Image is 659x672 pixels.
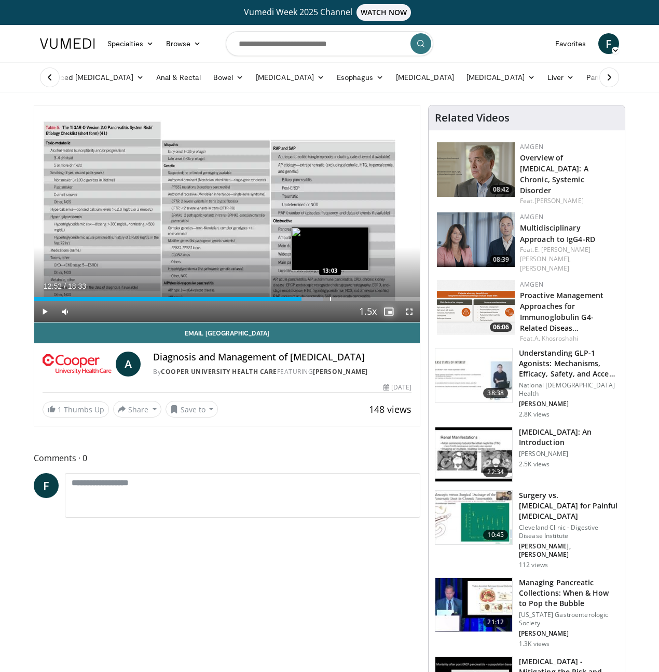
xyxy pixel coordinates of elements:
[43,352,112,377] img: Cooper University Health Care
[435,348,512,402] img: 10897e49-57d0-4dda-943f-d9cde9436bef.150x105_q85_crop-smart_upscale.jpg
[43,401,109,418] a: 1 Thumbs Up
[520,245,591,263] a: E. [PERSON_NAME] [PERSON_NAME],
[519,427,619,448] h3: [MEDICAL_DATA]: An Introduction
[331,67,390,88] a: Esophagus
[34,473,59,498] a: F
[34,451,420,465] span: Comments 0
[483,617,508,627] span: 21:12
[153,367,411,377] div: By FEATURING
[541,67,580,88] a: Liver
[519,629,619,638] p: [PERSON_NAME]
[519,460,550,468] p: 2.5K views
[520,196,616,206] div: Feat.
[483,530,508,540] span: 10:45
[519,450,619,458] p: [PERSON_NAME]
[378,301,399,322] button: Disable picture-in-picture mode
[519,381,619,398] p: National [DEMOGRAPHIC_DATA] Health
[68,282,86,290] span: 18:33
[113,401,161,418] button: Share
[520,280,543,289] a: Amgen
[520,223,595,244] a: Multidisciplinary Approach to IgG4-RD
[483,388,508,398] span: 38:38
[42,4,617,21] a: Vumedi Week 2025 ChannelWATCH NOW
[520,245,616,273] div: Feat.
[40,38,95,49] img: VuMedi Logo
[166,401,218,418] button: Save to
[519,400,619,408] p: [PERSON_NAME]
[519,561,548,569] p: 112 views
[519,611,619,627] p: [US_STATE] Gastroenterologic Society
[435,112,510,124] h4: Related Videos
[519,490,619,521] h3: Surgery vs. [MEDICAL_DATA] for Painful [MEDICAL_DATA]
[435,491,512,545] img: c33e36e8-8fd0-40df-a547-769501cda26d.150x105_q85_crop-smart_upscale.jpg
[490,255,512,264] span: 08:39
[520,290,603,333] a: Proactive Management Approaches for Immunoglobulin G4-Related Diseas…
[534,334,578,343] a: A. Khosroshahi
[437,212,515,267] img: 04ce378e-5681-464e-a54a-15375da35326.png.150x105_q85_crop-smart_upscale.png
[598,33,619,54] a: F
[435,577,619,648] a: 21:12 Managing Pancreatic Collections: When & How to Pop the Bubble [US_STATE] Gastroenterologic ...
[399,301,420,322] button: Fullscreen
[34,105,420,322] video-js: Video Player
[435,427,512,481] img: 47980f05-c0f7-4192-9362-4cb0fcd554e5.150x105_q85_crop-smart_upscale.jpg
[58,405,62,414] span: 1
[356,4,411,21] span: WATCH NOW
[437,142,515,197] img: 40cb7efb-a405-4d0b-b01f-0267f6ac2b93.png.150x105_q85_crop-smart_upscale.png
[116,352,141,377] a: A
[519,410,550,419] p: 2.8K views
[437,280,515,334] a: 06:06
[34,297,420,301] div: Progress Bar
[519,640,550,648] p: 1.3K views
[435,490,619,569] a: 10:45 Surgery vs. [MEDICAL_DATA] for Painful [MEDICAL_DATA] Cleveland Clinic - Digestive Disease ...
[549,33,592,54] a: Favorites
[101,33,160,54] a: Specialties
[519,523,619,540] p: Cleveland Clinic - Digestive Disease Institute
[358,301,378,322] button: Playback Rate
[520,153,588,195] a: Overview of [MEDICAL_DATA]: A Chronic, Systemic Disorder
[519,542,619,559] p: [PERSON_NAME], [PERSON_NAME]
[160,33,208,54] a: Browse
[313,367,368,376] a: [PERSON_NAME]
[519,577,619,609] h3: Managing Pancreatic Collections: When & How to Pop the Bubble
[435,578,512,632] img: ba13bec6-ff14-477f-b364-fd3f3631e9dc.150x105_q85_crop-smart_upscale.jpg
[437,142,515,197] a: 08:42
[520,264,569,273] a: [PERSON_NAME]
[435,427,619,482] a: 22:34 [MEDICAL_DATA]: An Introduction [PERSON_NAME] 2.5K views
[520,334,616,343] div: Feat.
[369,403,411,415] span: 148 views
[226,31,433,56] input: Search topics, interventions
[437,212,515,267] a: 08:39
[150,67,207,88] a: Anal & Rectal
[207,67,250,88] a: Bowel
[34,67,150,88] a: Advanced [MEDICAL_DATA]
[55,301,76,322] button: Mute
[161,367,277,376] a: Cooper University Health Care
[34,301,55,322] button: Play
[520,142,543,151] a: Amgen
[519,348,619,379] h3: Understanding GLP-1 Agonists: Mechanisms, Efficacy, Safety, and Acce…
[490,185,512,194] span: 08:42
[64,282,66,290] span: /
[520,212,543,221] a: Amgen
[460,67,541,88] a: [MEDICAL_DATA]
[483,467,508,477] span: 22:34
[435,348,619,419] a: 38:38 Understanding GLP-1 Agonists: Mechanisms, Efficacy, Safety, and Acce… National [DEMOGRAPHIC...
[490,322,512,332] span: 06:06
[44,282,62,290] span: 12:52
[34,322,420,343] a: Email [GEOGRAPHIC_DATA]
[383,383,411,392] div: [DATE]
[534,196,584,205] a: [PERSON_NAME]
[437,280,515,334] img: b07e8bac-fd62-4609-bac4-e65b7a485b7c.png.150x105_q85_crop-smart_upscale.png
[390,67,460,88] a: [MEDICAL_DATA]
[250,67,331,88] a: [MEDICAL_DATA]
[291,227,369,271] img: image.jpeg
[153,352,411,363] h4: Diagnosis and Management of [MEDICAL_DATA]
